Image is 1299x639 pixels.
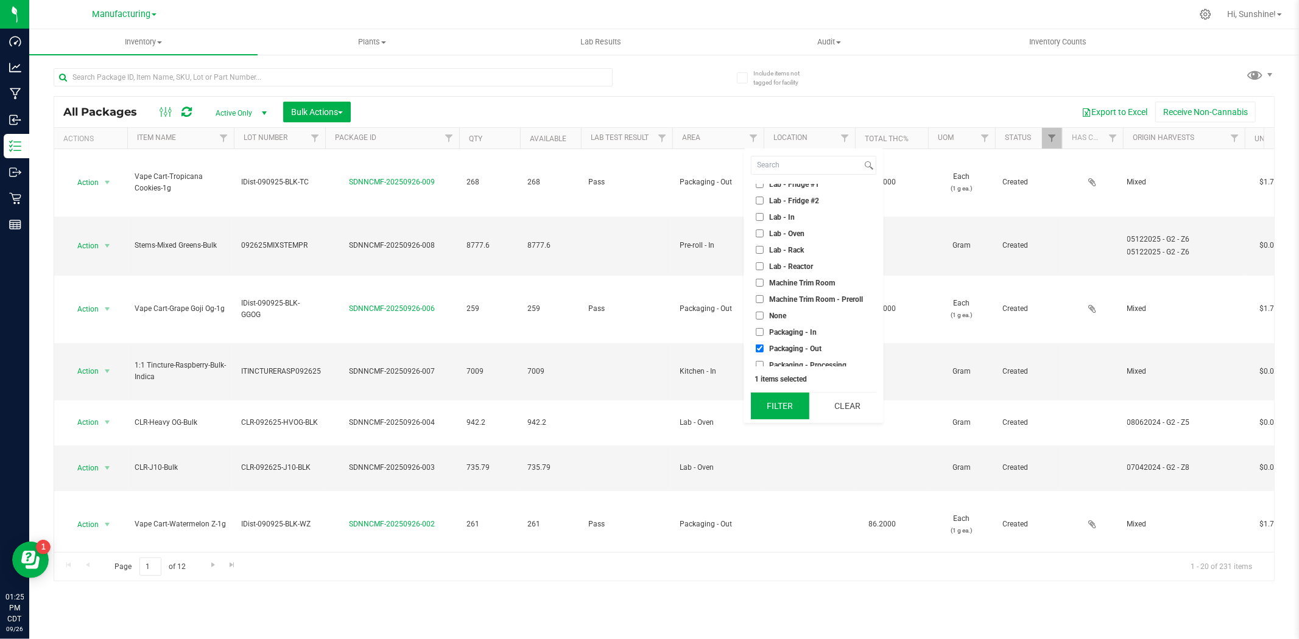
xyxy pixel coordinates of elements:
span: select [100,516,115,533]
a: Filter [305,128,325,148]
a: Lot Number [244,133,287,142]
div: SDNNCMF-20250926-003 [323,462,461,473]
span: Each [935,298,988,321]
span: CLR-Heavy OG-Bulk [135,417,227,428]
div: Actions [63,134,122,143]
input: Lab - Fridge #1 [756,180,764,188]
inline-svg: Reports [9,218,21,231]
inline-svg: Manufacturing [9,88,21,100]
span: Include items not tagged for facility [753,69,814,87]
p: (1 g ea.) [935,183,988,194]
span: Vape Cart-Watermelon Z-1g [135,519,227,530]
span: Inventory [29,37,258,47]
a: Filter [439,128,459,148]
span: 942.2 [466,417,513,428]
span: Each [935,171,988,194]
span: select [100,414,115,431]
th: Has COA [1062,128,1123,149]
span: Action [66,363,99,380]
a: SDNNCMF-20250926-002 [350,520,435,528]
a: Filter [835,128,855,148]
span: Action [66,174,99,191]
span: Vape Cart-Grape Goji Og-1g [135,303,227,315]
span: 942.2 [527,417,574,428]
span: Gram [935,417,988,428]
span: Each [935,513,988,536]
input: None [756,312,764,319]
input: Packaging - Processing [756,361,764,369]
inline-svg: Outbound [9,166,21,178]
a: Unit Cost [1255,134,1291,143]
span: select [100,237,115,254]
span: Packaging - In [769,329,817,336]
span: None [769,312,786,319]
span: Packaging - Processing [769,361,847,369]
span: Created [1002,417,1055,428]
iframe: Resource center [12,542,49,578]
input: Lab - Rack [756,246,764,254]
span: Plants [258,37,485,47]
a: Status [1005,133,1031,142]
span: 7009 [527,366,574,377]
a: Plants [258,29,486,55]
span: Lab - Reactor [769,263,813,270]
a: Lab Results [487,29,715,55]
a: Filter [214,128,234,148]
span: Packaging - Out [680,303,756,315]
span: 86.2000 [862,515,902,533]
span: 268 [466,176,513,188]
a: Origin Harvests [1133,133,1194,142]
span: Lab - In [769,214,795,221]
span: IDist-090925-BLK-TC [241,176,318,188]
a: SDNNCMF-20250926-006 [350,304,435,313]
span: Pre-roll - In [680,240,756,251]
span: 735.79 [466,462,513,473]
span: 261 [466,519,513,530]
span: Inventory Counts [1013,37,1103,47]
div: Value 2: 05122025 - G2 - Z6 [1127,246,1241,258]
span: Action [66,414,99,431]
a: Go to the last page [224,557,241,574]
span: select [100,174,115,191]
span: Page of 12 [104,557,196,576]
input: Lab - Reactor [756,262,764,270]
a: Location [773,133,808,142]
p: (1 g ea.) [935,525,988,536]
button: Receive Non-Cannabis [1155,102,1256,122]
span: All Packages [63,105,149,119]
a: Lab Test Result [591,133,649,142]
span: Audit [716,37,943,47]
span: Stems-Mixed Greens-Bulk [135,240,227,251]
span: Manufacturing [92,9,150,19]
div: SDNNCMF-20250926-007 [323,366,461,377]
a: Filter [1042,128,1062,148]
inline-svg: Inbound [9,114,21,126]
span: 268 [527,176,574,188]
a: Filter [744,128,764,148]
a: SDNNCMF-20250926-009 [350,178,435,186]
span: CLR-092625-J10-BLK [241,462,318,473]
span: Pass [588,519,665,530]
iframe: Resource center unread badge [36,540,51,554]
span: Action [66,459,99,477]
div: 1 items selected [755,375,873,383]
span: Pass [588,176,665,188]
div: SDNNCMF-20250926-004 [323,417,461,428]
a: Audit [715,29,943,55]
div: Value 1: Mixed [1127,366,1241,377]
p: 01:25 PM CDT [5,592,24,624]
input: Search [752,156,862,174]
a: Filter [1225,128,1245,148]
div: Value 1: 07042024 - G2 - Z8 [1127,462,1241,473]
span: Action [66,237,99,254]
div: SDNNCMF-20250926-008 [323,240,461,251]
a: Filter [652,128,672,148]
div: Value 1: Mixed [1127,176,1241,188]
span: 259 [466,303,513,315]
span: IDist-090925-BLK-WZ [241,519,318,530]
span: Machine Trim Room - Preroll [769,296,863,303]
a: Total THC% [865,134,909,143]
input: Packaging - In [756,328,764,336]
inline-svg: Analytics [9,61,21,74]
a: UOM [938,133,954,142]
